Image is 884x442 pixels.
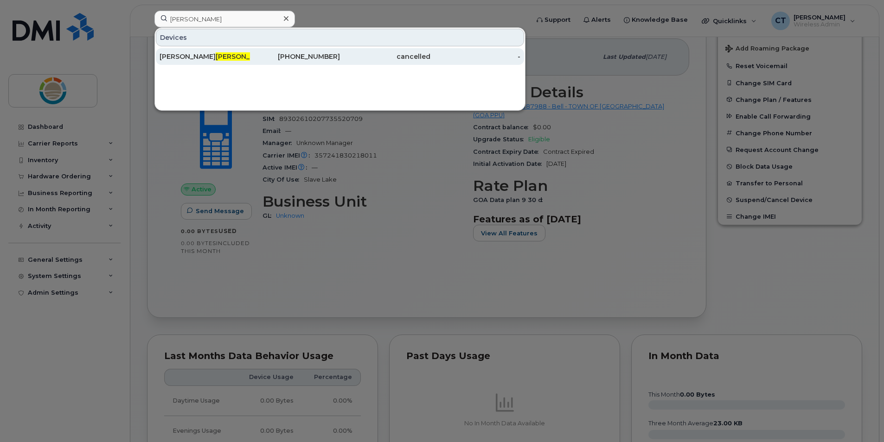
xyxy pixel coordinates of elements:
div: [PERSON_NAME] [PERSON_NAME] [160,52,250,61]
input: Find something... [154,11,295,27]
div: [PHONE_NUMBER] [250,52,340,61]
span: [PERSON_NAME] [216,52,272,61]
a: [PERSON_NAME][PERSON_NAME][PERSON_NAME][PHONE_NUMBER]cancelled- [156,48,524,65]
div: Devices [156,29,524,46]
div: cancelled [340,52,430,61]
div: - [430,52,521,61]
